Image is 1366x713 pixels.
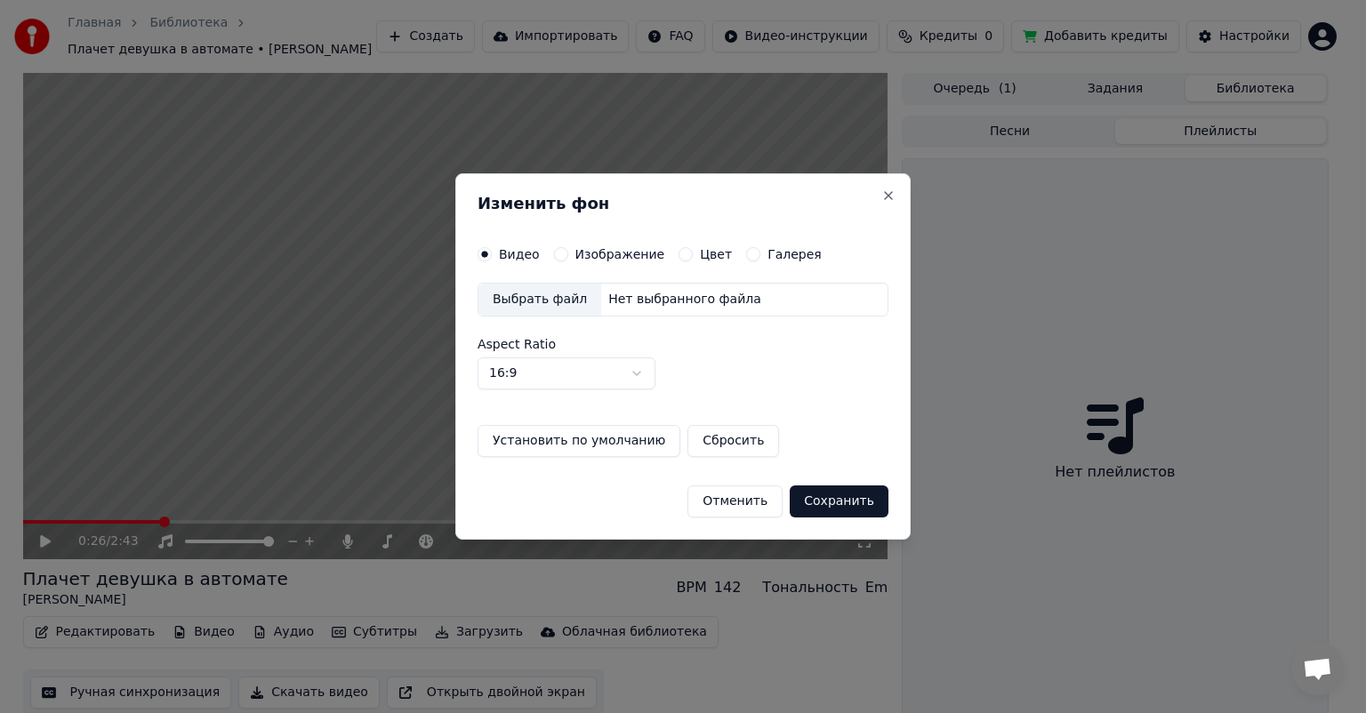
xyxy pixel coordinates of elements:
[767,248,822,260] label: Галерея
[478,338,888,350] label: Aspect Ratio
[687,485,783,517] button: Отменить
[499,248,540,260] label: Видео
[575,248,665,260] label: Изображение
[478,425,680,457] button: Установить по умолчанию
[478,284,601,316] div: Выбрать файл
[601,291,768,308] div: Нет выбранного файла
[478,196,888,212] h2: Изменить фон
[687,425,779,457] button: Сбросить
[790,485,888,517] button: Сохранить
[700,248,732,260] label: Цвет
